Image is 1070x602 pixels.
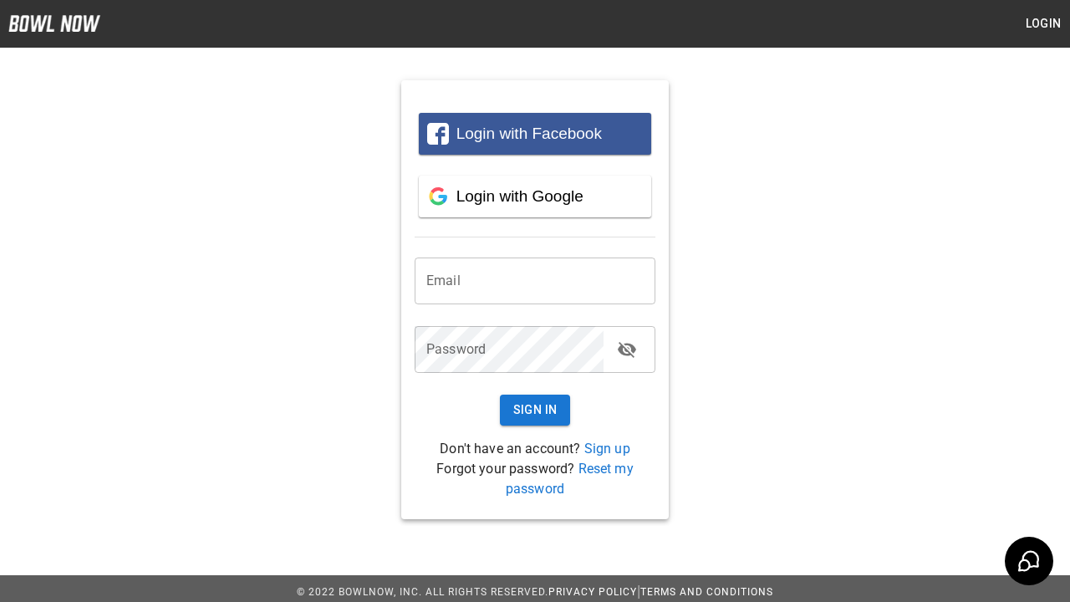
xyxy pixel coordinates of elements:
[415,439,655,459] p: Don't have an account?
[456,125,602,142] span: Login with Facebook
[548,586,637,598] a: Privacy Policy
[456,187,583,205] span: Login with Google
[610,333,644,366] button: toggle password visibility
[640,586,773,598] a: Terms and Conditions
[419,176,651,217] button: Login with Google
[415,459,655,499] p: Forgot your password?
[584,441,630,457] a: Sign up
[500,395,571,426] button: Sign In
[8,15,100,32] img: logo
[419,113,651,155] button: Login with Facebook
[1016,8,1070,39] button: Login
[297,586,548,598] span: © 2022 BowlNow, Inc. All Rights Reserved.
[506,461,634,497] a: Reset my password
